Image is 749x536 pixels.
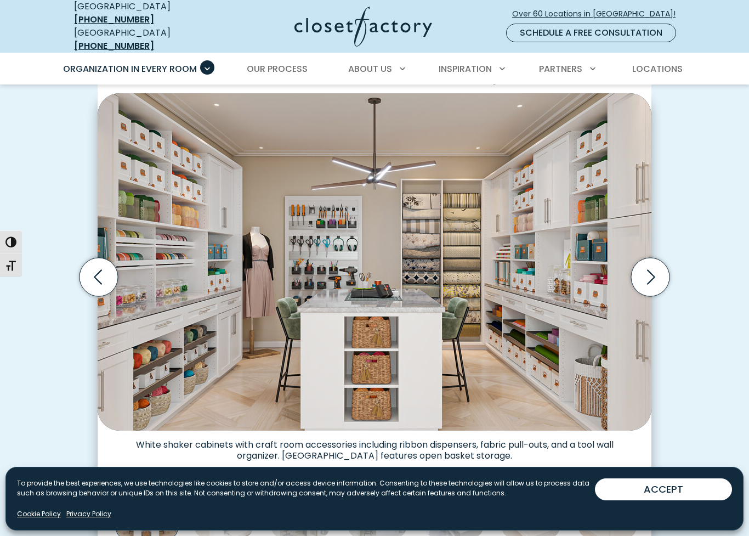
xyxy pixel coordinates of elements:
a: Privacy Policy [66,509,111,519]
a: Over 60 Locations in [GEOGRAPHIC_DATA]! [512,4,685,24]
a: [PHONE_NUMBER] [74,13,154,26]
span: Our Process [247,63,308,75]
span: Inspiration [439,63,492,75]
button: Next slide [627,253,674,301]
span: Locations [632,63,683,75]
span: About Us [348,63,392,75]
img: Closet Factory Logo [294,7,432,47]
figcaption: White shaker cabinets with craft room accessories including ribbon dispensers, fabric pull-outs, ... [98,431,651,461]
span: Organization in Every Room [63,63,197,75]
span: Over 60 Locations in [GEOGRAPHIC_DATA]! [512,8,684,20]
img: Craft room Shaker cabinets with craft room accessories including ribbon dispensers, fabric pull-o... [98,93,651,431]
button: Previous slide [75,253,122,301]
p: To provide the best experiences, we use technologies like cookies to store and/or access device i... [17,478,595,498]
div: [GEOGRAPHIC_DATA] [74,26,208,53]
button: ACCEPT [595,478,732,500]
a: Schedule a Free Consultation [506,24,676,42]
a: Cookie Policy [17,509,61,519]
span: Partners [539,63,582,75]
a: [PHONE_NUMBER] [74,40,154,52]
nav: Primary Menu [55,54,694,84]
